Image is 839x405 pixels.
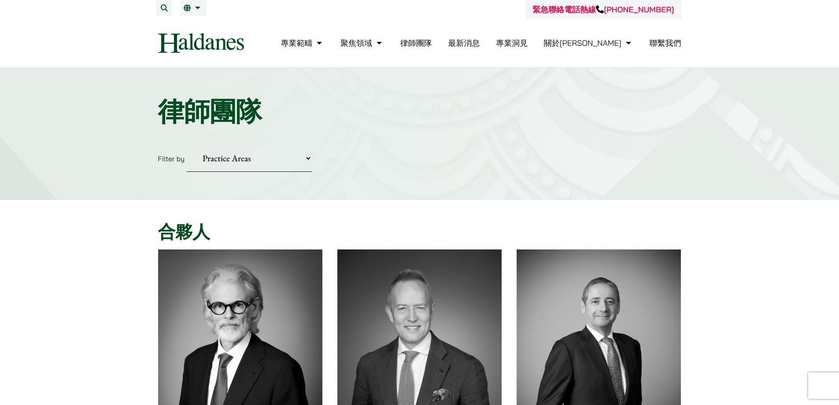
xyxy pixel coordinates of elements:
[158,33,244,53] img: Logo of Haldanes
[158,221,681,242] h2: 合夥人
[281,38,324,48] a: 專業範疇
[448,38,480,48] a: 最新消息
[496,38,528,48] a: 專業洞見
[544,38,633,48] a: 關於何敦
[400,38,432,48] a: 律師團隊
[532,4,674,15] a: 緊急聯絡電話熱線[PHONE_NUMBER]
[158,96,681,127] h1: 律師團隊
[158,154,185,163] label: Filter by
[340,38,384,48] a: 聚焦領域
[184,4,203,11] a: 繁
[650,38,681,48] a: 聯繫我們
